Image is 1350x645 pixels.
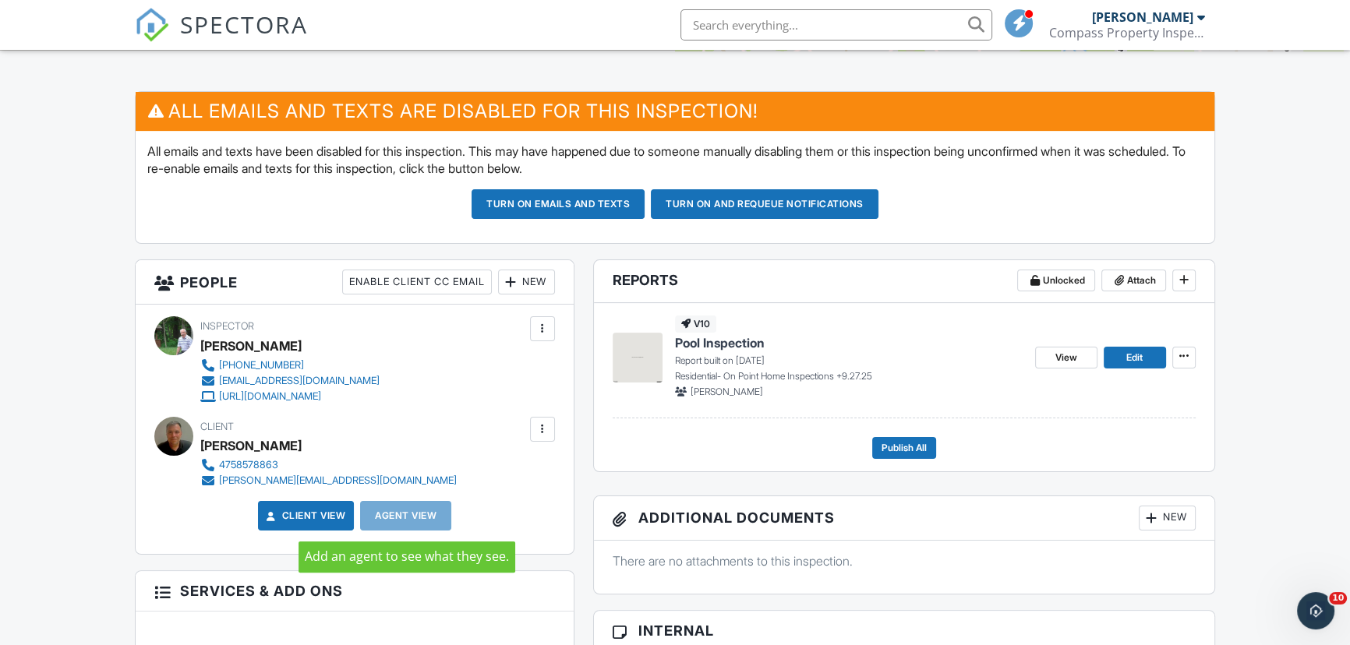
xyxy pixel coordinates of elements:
[1139,506,1196,530] div: New
[594,496,1214,541] h3: Additional Documents
[200,320,254,332] span: Inspector
[219,459,278,471] div: 4758578863
[219,474,457,487] div: [PERSON_NAME][EMAIL_ADDRESS][DOMAIN_NAME]
[342,270,492,294] div: Enable Client CC Email
[136,92,1214,130] h3: All emails and texts are disabled for this inspection!
[1049,25,1205,41] div: Compass Property Inspections, LLC
[219,390,321,403] div: [URL][DOMAIN_NAME]
[200,473,457,488] a: [PERSON_NAME][EMAIL_ADDRESS][DOMAIN_NAME]
[1092,9,1193,25] div: [PERSON_NAME]
[498,270,555,294] div: New
[200,334,302,358] div: [PERSON_NAME]
[1329,592,1347,604] span: 10
[613,552,1196,569] p: There are no attachments to this inspection.
[135,21,308,54] a: SPECTORA
[200,358,380,373] a: [PHONE_NUMBER]
[200,389,380,404] a: [URL][DOMAIN_NAME]
[180,8,308,41] span: SPECTORA
[651,189,878,219] button: Turn on and Requeue Notifications
[680,9,992,41] input: Search everything...
[200,421,234,432] span: Client
[219,375,380,387] div: [EMAIL_ADDRESS][DOMAIN_NAME]
[136,260,573,305] h3: People
[263,508,346,523] a: Client View
[200,373,380,389] a: [EMAIL_ADDRESS][DOMAIN_NAME]
[147,143,1203,178] p: All emails and texts have been disabled for this inspection. This may have happened due to someon...
[1297,592,1334,629] iframe: Intercom live chat
[219,359,304,372] div: [PHONE_NUMBER]
[200,457,457,473] a: 4758578863
[472,189,645,219] button: Turn on emails and texts
[135,8,169,42] img: The Best Home Inspection Software - Spectora
[200,434,302,457] div: [PERSON_NAME]
[136,571,573,612] h3: Services & Add ons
